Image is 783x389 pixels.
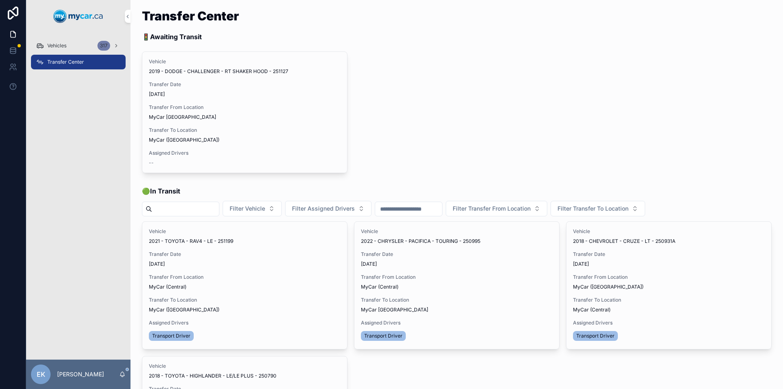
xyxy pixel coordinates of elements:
span: 🟢 [142,186,180,196]
a: Vehicle2019 - DODGE - CHALLENGER - RT SHAKER HOOD - 251127Transfer Date[DATE]Transfer From Locati... [142,51,347,173]
span: Transfer From Location [361,274,553,280]
span: Filter Vehicle [230,205,265,213]
a: Vehicle2022 - CHRYSLER - PACIFICA - TOURING - 250995Transfer Date[DATE]Transfer From LocationMyCa... [354,221,560,349]
span: Transfer From Location [149,274,341,280]
span: [DATE] [361,261,553,267]
span: Transfer Date [573,251,765,258]
span: Filter Transfer From Location [453,205,531,213]
div: scrollable content [26,33,130,80]
a: Vehicle2018 - CHEVROLET - CRUZE - LT - 250931ATransfer Date[DATE]Transfer From LocationMyCar ([GE... [566,221,772,349]
span: 2021 - TOYOTA - RAV4 - LE - 251199 [149,238,233,245]
button: Select Button [551,201,645,216]
span: MyCar (Central) [573,307,610,313]
span: MyCar (Central) [361,284,398,290]
span: Assigned Drivers [149,320,341,326]
span: Transfer To Location [149,127,341,133]
span: Transfer Date [149,251,341,258]
span: Vehicles [47,42,66,49]
img: App logo [53,10,103,23]
span: Vehicle [149,58,341,65]
button: Select Button [223,201,282,216]
span: Transfer Date [149,81,341,88]
span: Assigned Drivers [573,320,765,326]
a: Transfer Center [31,55,126,69]
span: Transfer To Location [361,297,553,303]
span: MyCar (Central) [149,284,186,290]
span: Filter Assigned Drivers [292,205,355,213]
a: Vehicle2021 - TOYOTA - RAV4 - LE - 251199Transfer Date[DATE]Transfer From LocationMyCar (Central)... [142,221,347,349]
strong: Awaiting Transit [150,33,202,41]
span: Transfer Center [47,59,84,65]
span: EK [37,369,45,379]
span: Vehicle [149,228,341,235]
span: 2022 - CHRYSLER - PACIFICA - TOURING - 250995 [361,238,480,245]
h1: Transfer Center [142,10,239,22]
p: 🚦 [142,32,239,42]
span: Assigned Drivers [149,150,341,156]
span: Transport Driver [576,333,615,339]
button: Select Button [285,201,372,216]
span: 2019 - DODGE - CHALLENGER - RT SHAKER HOOD - 251127 [149,68,288,75]
span: MyCar [GEOGRAPHIC_DATA] [361,307,428,313]
span: -- [149,160,154,166]
span: Vehicle [573,228,765,235]
strong: In Transit [150,187,180,195]
span: 2018 - TOYOTA - HIGHLANDER - LE/LE PLUS - 250790 [149,373,276,379]
span: Transfer To Location [573,297,765,303]
span: [DATE] [573,261,765,267]
span: [DATE] [149,91,341,98]
span: Transfer Date [361,251,553,258]
span: Transport Driver [364,333,403,339]
a: Vehicles317 [31,38,126,53]
p: [PERSON_NAME] [57,370,104,378]
span: Transfer From Location [573,274,765,280]
span: Transfer From Location [149,104,341,111]
button: Select Button [446,201,547,216]
span: Vehicle [361,228,553,235]
span: [DATE] [149,261,341,267]
span: MyCar ([GEOGRAPHIC_DATA]) [149,137,219,143]
span: MyCar ([GEOGRAPHIC_DATA]) [149,307,219,313]
span: MyCar [GEOGRAPHIC_DATA] [149,114,216,120]
span: Filter Transfer To Location [557,205,628,213]
div: 317 [97,41,110,51]
span: Vehicle [149,363,341,369]
span: 2018 - CHEVROLET - CRUZE - LT - 250931A [573,238,675,245]
span: Transport Driver [152,333,190,339]
span: Transfer To Location [149,297,341,303]
span: MyCar ([GEOGRAPHIC_DATA]) [573,284,644,290]
span: Assigned Drivers [361,320,553,326]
